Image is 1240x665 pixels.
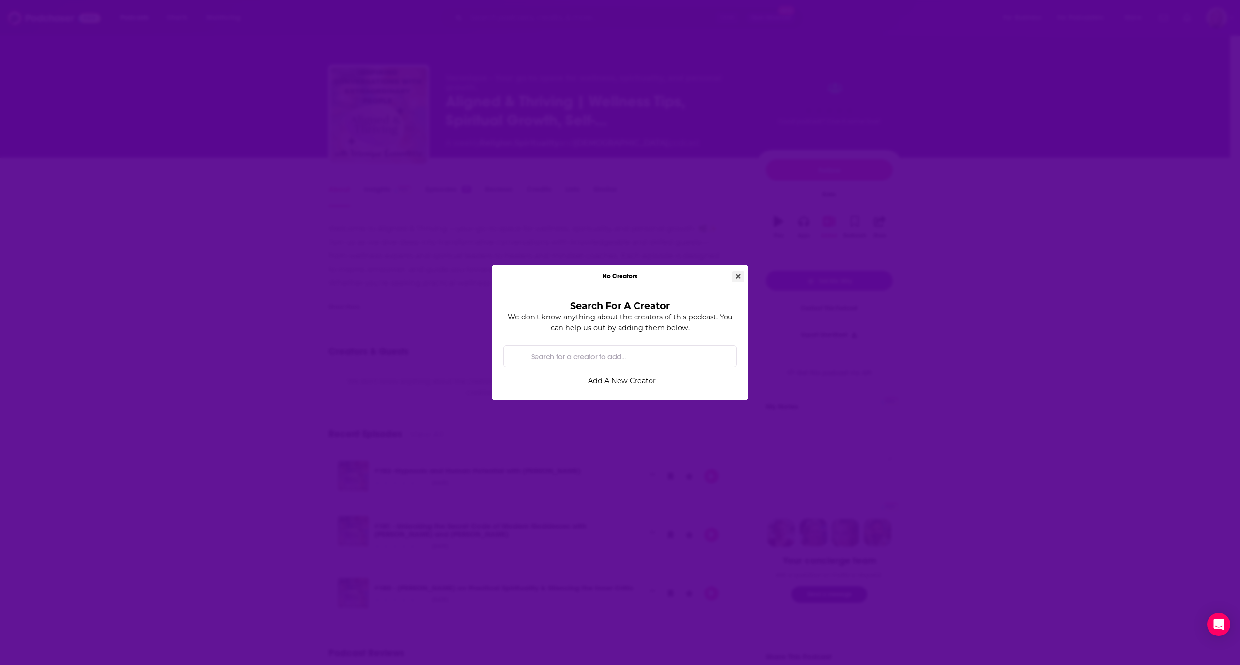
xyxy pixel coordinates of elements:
[732,271,744,282] button: Close
[1207,613,1230,636] div: Open Intercom Messenger
[527,345,728,367] input: Search for a creator to add...
[503,312,737,333] p: We don't know anything about the creators of this podcast. You can help us out by adding them below.
[503,345,737,367] div: Search by entity type
[519,300,721,312] h3: Search For A Creator
[507,373,737,389] a: Add A New Creator
[492,265,748,288] div: No Creators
